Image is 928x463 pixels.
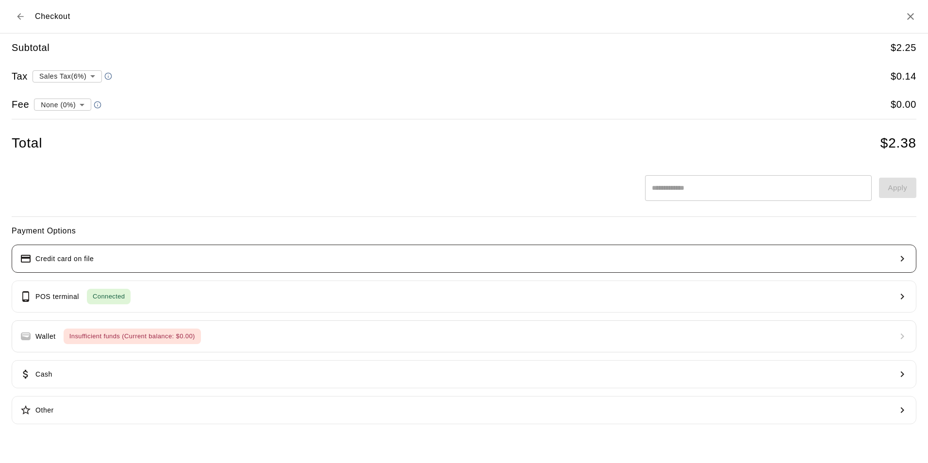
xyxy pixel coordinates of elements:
[891,98,916,111] h5: $ 0.00
[12,396,916,424] button: Other
[891,41,916,54] h5: $ 2.25
[12,98,29,111] h5: Fee
[12,245,916,273] button: Credit card on file
[12,225,916,237] h6: Payment Options
[35,292,79,302] p: POS terminal
[12,8,70,25] div: Checkout
[905,11,916,22] button: Close
[35,405,54,415] p: Other
[34,96,91,114] div: None (0%)
[12,360,916,388] button: Cash
[12,281,916,313] button: POS terminalConnected
[12,135,42,152] h4: Total
[35,254,94,264] p: Credit card on file
[33,67,102,85] div: Sales Tax ( 6 %)
[12,8,29,25] button: Back to cart
[880,135,916,152] h4: $ 2.38
[12,70,28,83] h5: Tax
[35,369,52,380] p: Cash
[891,70,916,83] h5: $ 0.14
[87,291,131,302] span: Connected
[12,41,50,54] h5: Subtotal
